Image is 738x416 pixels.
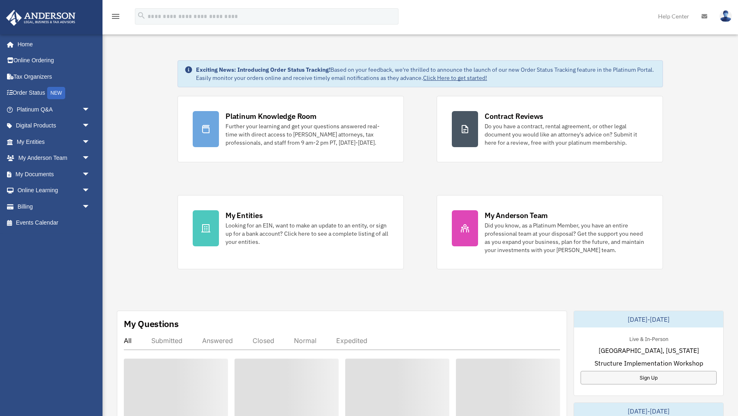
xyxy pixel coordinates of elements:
div: Based on your feedback, we're thrilled to announce the launch of our new Order Status Tracking fe... [196,66,656,82]
span: arrow_drop_down [82,134,98,150]
a: Online Learningarrow_drop_down [6,182,102,199]
div: Expedited [336,336,367,345]
a: My Entitiesarrow_drop_down [6,134,102,150]
div: Live & In-Person [623,334,675,343]
div: Further your learning and get your questions answered real-time with direct access to [PERSON_NAM... [225,122,389,147]
div: Submitted [151,336,182,345]
i: search [137,11,146,20]
span: arrow_drop_down [82,150,98,167]
a: Order StatusNEW [6,85,102,102]
img: Anderson Advisors Platinum Portal [4,10,78,26]
div: NEW [47,87,65,99]
div: Looking for an EIN, want to make an update to an entity, or sign up for a bank account? Click her... [225,221,389,246]
div: Contract Reviews [485,111,543,121]
i: menu [111,11,121,21]
a: Billingarrow_drop_down [6,198,102,215]
span: Structure Implementation Workshop [594,358,703,368]
div: Closed [253,336,274,345]
div: Answered [202,336,233,345]
div: All [124,336,132,345]
span: arrow_drop_down [82,118,98,134]
div: Do you have a contract, rental agreement, or other legal document you would like an attorney's ad... [485,122,648,147]
span: arrow_drop_down [82,198,98,215]
a: Online Ordering [6,52,102,69]
a: Digital Productsarrow_drop_down [6,118,102,134]
span: arrow_drop_down [82,101,98,118]
a: menu [111,14,121,21]
a: My Entities Looking for an EIN, want to make an update to an entity, or sign up for a bank accoun... [178,195,404,269]
div: My Anderson Team [485,210,548,221]
strong: Exciting News: Introducing Order Status Tracking! [196,66,330,73]
div: Normal [294,336,317,345]
a: Sign Up [581,371,717,384]
img: User Pic [720,10,732,22]
div: Platinum Knowledge Room [225,111,317,121]
span: arrow_drop_down [82,182,98,199]
a: Platinum Knowledge Room Further your learning and get your questions answered real-time with dire... [178,96,404,162]
a: My Anderson Teamarrow_drop_down [6,150,102,166]
span: [GEOGRAPHIC_DATA], [US_STATE] [599,346,699,355]
a: Click Here to get started! [423,74,487,82]
a: Home [6,36,98,52]
div: [DATE]-[DATE] [574,311,723,327]
a: Events Calendar [6,215,102,231]
a: My Anderson Team Did you know, as a Platinum Member, you have an entire professional team at your... [437,195,663,269]
a: Contract Reviews Do you have a contract, rental agreement, or other legal document you would like... [437,96,663,162]
div: My Entities [225,210,262,221]
a: My Documentsarrow_drop_down [6,166,102,182]
div: Did you know, as a Platinum Member, you have an entire professional team at your disposal? Get th... [485,221,648,254]
div: My Questions [124,318,179,330]
a: Tax Organizers [6,68,102,85]
a: Platinum Q&Aarrow_drop_down [6,101,102,118]
span: arrow_drop_down [82,166,98,183]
